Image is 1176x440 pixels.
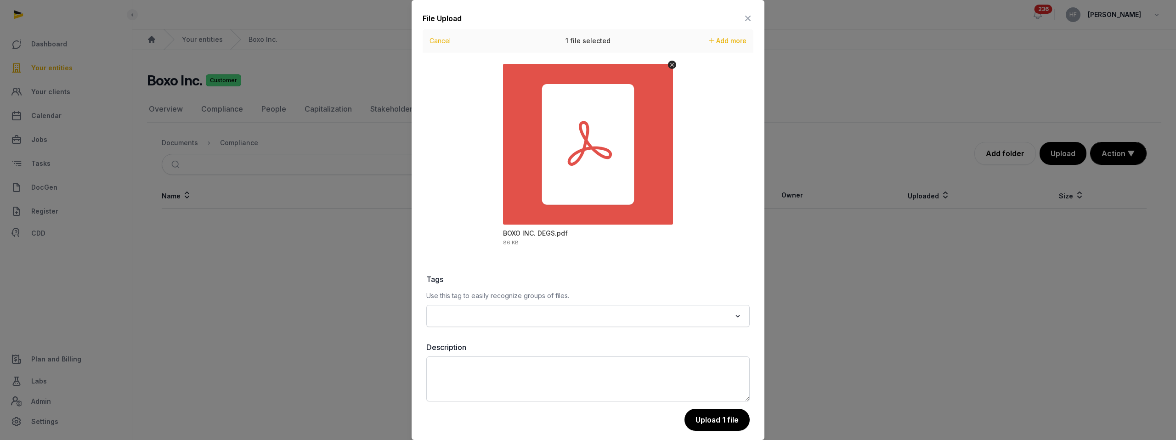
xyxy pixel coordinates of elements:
button: Remove file [668,61,676,69]
button: Add more files [706,34,750,47]
button: Upload 1 file [684,409,750,431]
p: Use this tag to easily recognize groups of files. [426,290,750,301]
div: 86 KB [503,240,519,245]
div: File Upload [423,13,462,24]
input: Search for option [432,310,731,322]
label: Description [426,342,750,353]
div: Uppy Dashboard [423,29,753,259]
span: Add more [716,37,746,45]
div: 1 file selected [519,29,657,52]
button: Cancel [427,34,453,47]
div: BOXO INC. DEGS.pdf [503,229,568,238]
div: Search for option [431,308,745,324]
label: Tags [426,274,750,285]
